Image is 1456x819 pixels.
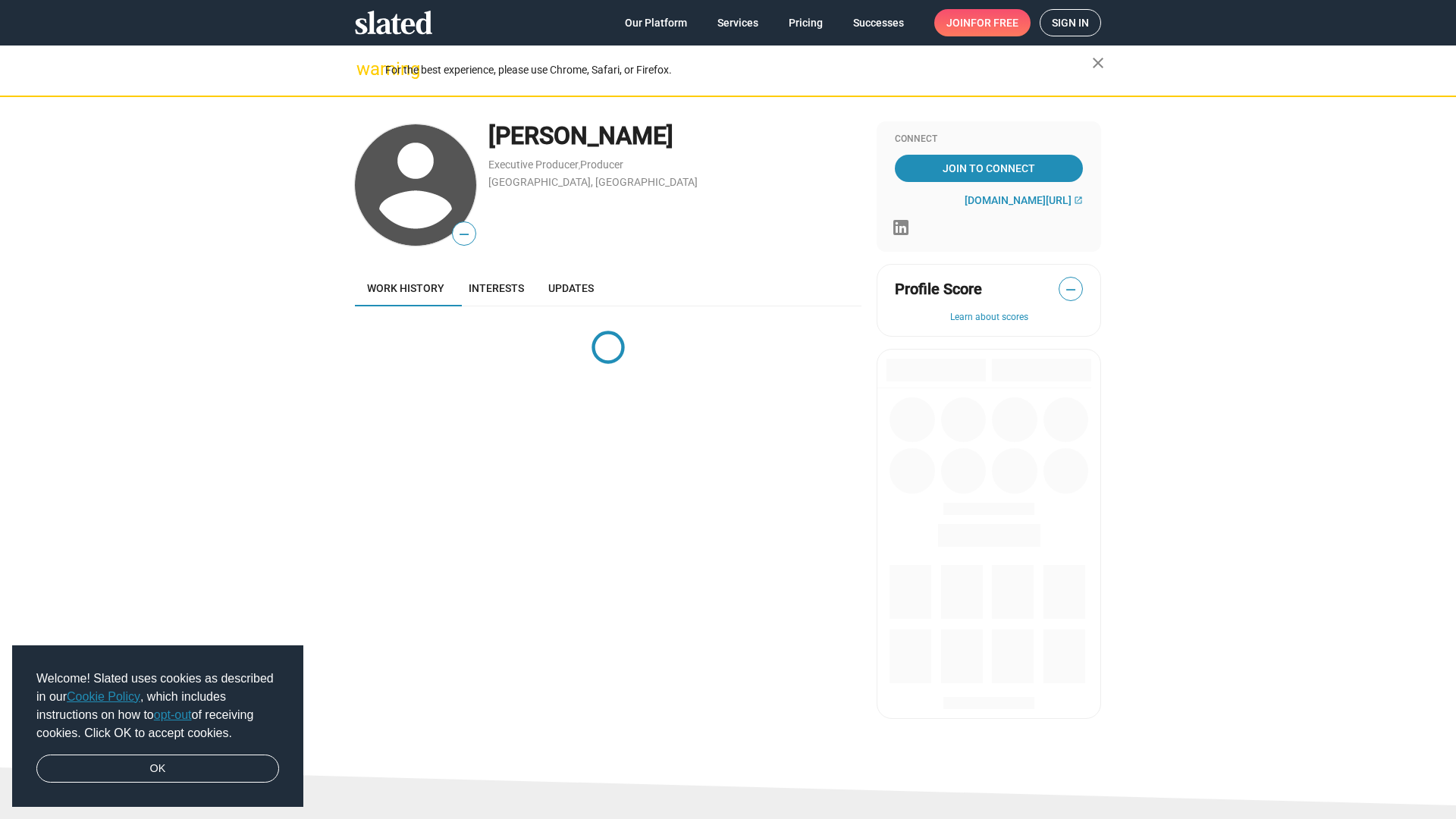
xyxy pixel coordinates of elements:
a: Interests [457,270,536,306]
a: [DOMAIN_NAME][URL] [965,194,1083,206]
span: Updates [548,282,594,294]
a: dismiss cookie message [36,755,279,783]
span: [DOMAIN_NAME][URL] [965,194,1072,206]
div: [PERSON_NAME] [488,120,861,152]
div: cookieconsent [12,645,303,808]
a: [GEOGRAPHIC_DATA], [GEOGRAPHIC_DATA] [488,176,698,188]
button: Learn about scores [895,312,1083,324]
span: — [1059,280,1082,300]
a: Sign in [1040,9,1101,36]
a: Producer [580,158,623,171]
a: Join To Connect [895,155,1083,182]
span: Pricing [789,9,823,36]
mat-icon: warning [356,60,375,78]
span: , [579,162,580,170]
div: For the best experience, please use Chrome, Safari, or Firefox. [385,60,1092,80]
span: Profile Score [895,279,982,300]
span: Join [946,9,1018,36]
span: Welcome! Slated uses cookies as described in our , which includes instructions on how to of recei... [36,670,279,742]
a: Updates [536,270,606,306]
a: opt-out [154,708,192,721]
a: Our Platform [613,9,699,36]
span: Join To Connect [898,155,1080,182]
div: Connect [895,133,1083,146]
mat-icon: open_in_new [1074,196,1083,205]
span: Successes [853,9,904,36]
span: — [453,224,475,244]
a: Cookie Policy [67,690,140,703]
span: Work history [367,282,444,294]
a: Services [705,9,770,36]
span: Interests [469,282,524,294]
a: Work history [355,270,457,306]
a: Executive Producer [488,158,579,171]
mat-icon: close [1089,54,1107,72]
a: Joinfor free [934,9,1031,36]
span: for free [971,9,1018,36]
a: Successes [841,9,916,36]
span: Our Platform [625,9,687,36]
span: Sign in [1052,10,1089,36]
span: Services [717,9,758,36]
a: Pricing [777,9,835,36]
